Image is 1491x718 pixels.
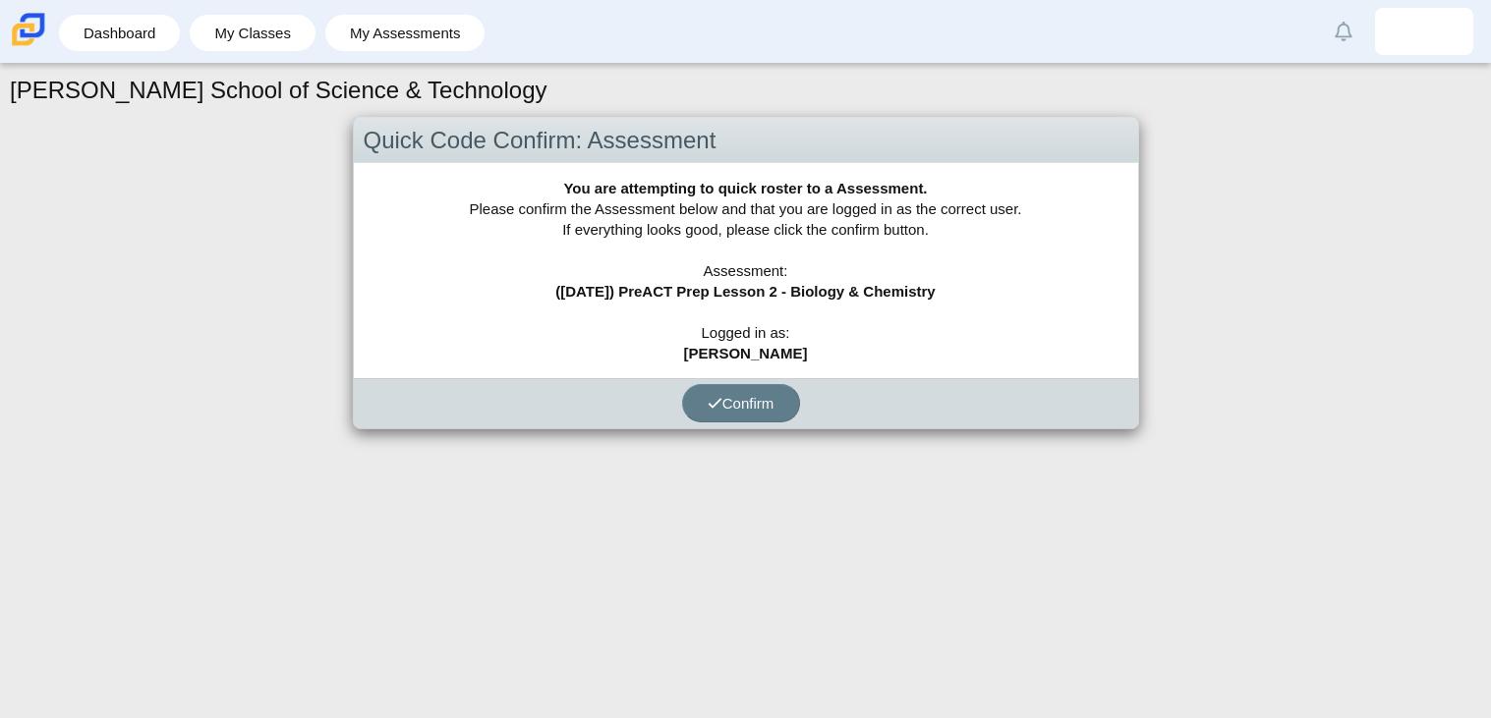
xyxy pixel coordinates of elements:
[10,74,547,107] h1: [PERSON_NAME] School of Science & Technology
[684,345,808,361] b: [PERSON_NAME]
[1322,10,1365,53] a: Alerts
[8,9,49,50] img: Carmen School of Science & Technology
[682,384,800,422] button: Confirm
[555,283,935,300] b: ([DATE]) PreACT Prep Lesson 2 - Biology & Chemistry
[354,163,1138,378] div: Please confirm the Assessment below and that you are logged in as the correct user. If everything...
[708,395,774,412] span: Confirm
[200,15,306,51] a: My Classes
[1408,16,1440,47] img: irwin.sanchezsaave.3yzbGP
[1375,8,1473,55] a: irwin.sanchezsaave.3yzbGP
[69,15,170,51] a: Dashboard
[354,118,1138,164] div: Quick Code Confirm: Assessment
[335,15,476,51] a: My Assessments
[8,36,49,53] a: Carmen School of Science & Technology
[563,180,927,196] b: You are attempting to quick roster to a Assessment.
